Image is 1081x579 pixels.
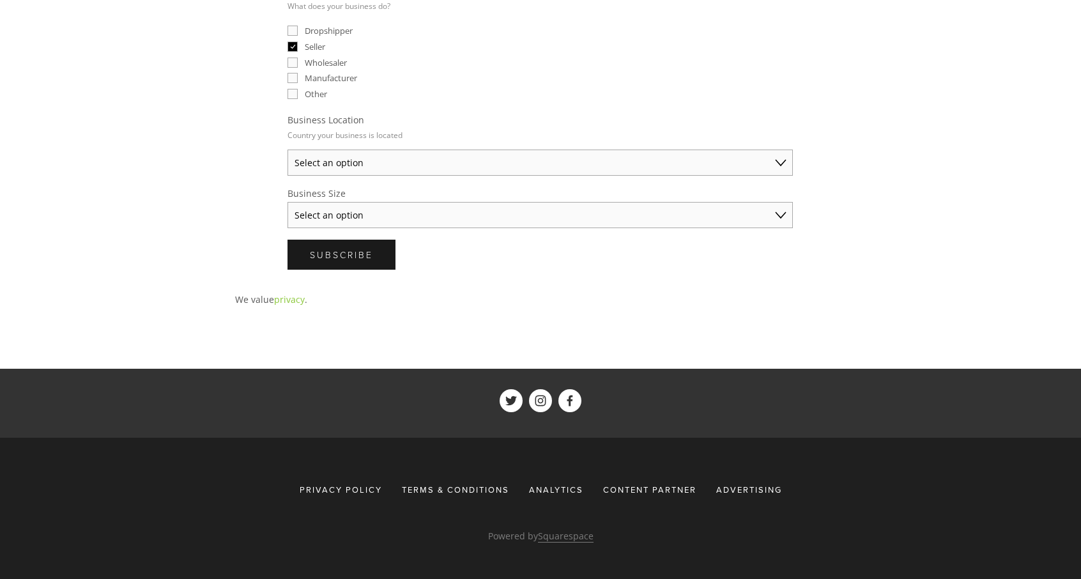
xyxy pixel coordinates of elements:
[305,41,325,52] span: Seller
[310,249,373,261] span: Subscribe
[538,530,594,543] a: Squarespace
[287,114,364,126] span: Business Location
[595,479,705,502] a: Content Partner
[287,202,793,228] select: Business Size
[394,479,517,502] a: Terms & Conditions
[402,484,509,495] span: Terms & Conditions
[287,187,346,199] span: Business Size
[305,88,327,100] span: Other
[287,89,298,99] input: Other
[287,73,298,83] input: Manufacturer
[300,479,390,502] a: Privacy Policy
[305,57,347,68] span: Wholesaler
[287,240,395,270] button: SubscribeSubscribe
[529,389,552,412] a: ShelfTrend
[500,389,523,412] a: ShelfTrend
[287,150,793,176] select: Business Location
[305,72,357,84] span: Manufacturer
[558,389,581,412] a: ShelfTrend
[708,479,782,502] a: Advertising
[287,42,298,52] input: Seller
[716,484,782,495] span: Advertising
[287,126,402,144] p: Country your business is located
[274,293,305,305] a: privacy
[235,291,846,307] p: We value .
[287,26,298,36] input: Dropshipper
[521,479,592,502] div: Analytics
[305,25,353,36] span: Dropshipper
[235,528,846,544] p: Powered by
[300,484,382,495] span: Privacy Policy
[603,484,696,495] span: Content Partner
[287,58,298,68] input: Wholesaler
